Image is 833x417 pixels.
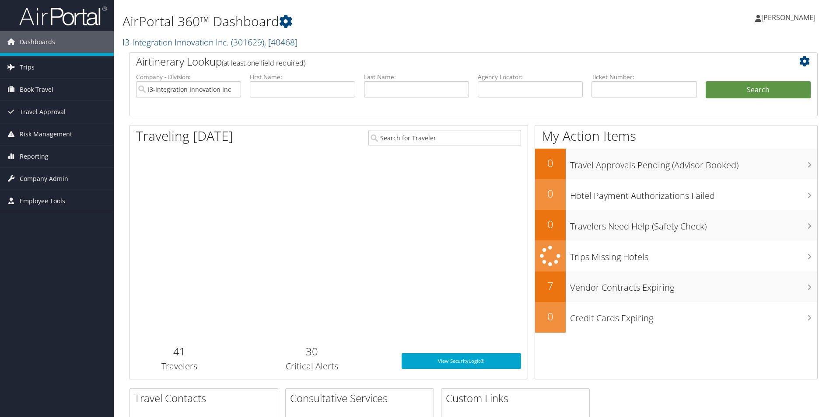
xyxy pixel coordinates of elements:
[364,73,469,81] label: Last Name:
[250,73,355,81] label: First Name:
[122,36,297,48] a: I3-Integration Innovation Inc.
[535,217,566,232] h2: 0
[290,391,434,406] h2: Consultative Services
[570,216,817,233] h3: Travelers Need Help (Safety Check)
[761,13,815,22] span: [PERSON_NAME]
[222,58,305,68] span: (at least one field required)
[570,277,817,294] h3: Vendor Contracts Expiring
[570,308,817,324] h3: Credit Cards Expiring
[570,155,817,171] h3: Travel Approvals Pending (Advisor Booked)
[20,31,55,53] span: Dashboards
[231,36,264,48] span: ( 301629 )
[136,127,233,145] h1: Traveling [DATE]
[235,360,388,372] h3: Critical Alerts
[478,73,583,81] label: Agency Locator:
[20,190,65,212] span: Employee Tools
[535,210,817,240] a: 0Travelers Need Help (Safety Check)
[235,344,388,359] h2: 30
[535,240,817,271] a: Trips Missing Hotels
[535,156,566,170] h2: 0
[136,360,222,372] h3: Travelers
[134,391,278,406] h2: Travel Contacts
[122,12,590,31] h1: AirPortal 360™ Dashboard
[402,353,521,369] a: View SecurityLogic®
[535,149,817,179] a: 0Travel Approvals Pending (Advisor Booked)
[446,391,589,406] h2: Custom Links
[535,302,817,333] a: 0Credit Cards Expiring
[20,168,68,190] span: Company Admin
[591,73,696,81] label: Ticket Number:
[535,179,817,210] a: 0Hotel Payment Authorizations Failed
[706,81,811,99] button: Search
[570,247,817,263] h3: Trips Missing Hotels
[368,130,521,146] input: Search for Traveler
[20,146,49,167] span: Reporting
[19,6,107,26] img: airportal-logo.png
[570,185,817,202] h3: Hotel Payment Authorizations Failed
[20,79,53,101] span: Book Travel
[136,73,241,81] label: Company - Division:
[264,36,297,48] span: , [ 40468 ]
[20,123,72,145] span: Risk Management
[136,344,222,359] h2: 41
[535,309,566,324] h2: 0
[20,56,35,78] span: Trips
[535,186,566,201] h2: 0
[535,127,817,145] h1: My Action Items
[535,271,817,302] a: 7Vendor Contracts Expiring
[755,4,824,31] a: [PERSON_NAME]
[535,278,566,293] h2: 7
[136,54,753,69] h2: Airtinerary Lookup
[20,101,66,123] span: Travel Approval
